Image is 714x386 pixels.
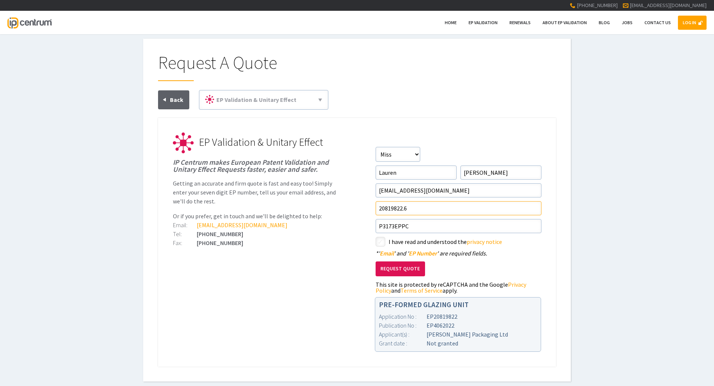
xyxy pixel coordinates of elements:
input: Email [376,183,541,197]
input: EP Number [376,201,541,215]
label: I have read and understood the [389,237,541,247]
a: Home [440,16,461,30]
span: EP Validation [469,20,498,25]
a: Privacy Policy [376,281,526,294]
a: About EP Validation [538,16,592,30]
p: Or if you prefer, get in touch and we'll be delighted to help: [173,212,339,221]
span: Renewals [509,20,531,25]
a: [EMAIL_ADDRESS][DOMAIN_NAME] [197,221,287,229]
a: Jobs [617,16,637,30]
a: EP Validation & Unitary Effect [202,93,325,106]
input: First Name [376,165,457,180]
a: IP Centrum [7,11,51,34]
div: Fax: [173,240,197,246]
span: Contact Us [644,20,671,25]
span: Back [170,96,183,103]
input: Your Reference [376,219,541,233]
div: Applicant(s) : [379,330,427,339]
span: Jobs [622,20,633,25]
span: EP Validation & Unitary Effect [216,96,296,103]
a: Contact Us [640,16,676,30]
span: [PHONE_NUMBER] [577,2,618,9]
div: [PERSON_NAME] Packaging Ltd [379,330,537,339]
h1: Request A Quote [158,54,556,81]
div: EP20819822 [379,312,537,321]
span: EP Number [409,250,437,257]
div: [PHONE_NUMBER] [173,231,339,237]
a: LOG IN [678,16,707,30]
div: Grant date : [379,339,427,348]
div: EP4062022 [379,321,537,330]
span: Email [380,250,394,257]
div: Email: [173,222,197,228]
input: Surname [460,165,541,180]
span: EP Validation & Unitary Effect [199,135,323,149]
span: Home [445,20,457,25]
span: Blog [599,20,610,25]
h1: IP Centrum makes European Patent Validation and Unitary Effect Requests faster, easier and safer. [173,159,339,173]
h1: PRE-FORMED GLAZING UNIT [379,301,537,308]
a: Blog [594,16,615,30]
button: Request Quote [376,261,425,277]
a: [EMAIL_ADDRESS][DOMAIN_NAME] [630,2,707,9]
div: This site is protected by reCAPTCHA and the Google and apply. [376,282,541,293]
div: Publication No : [379,321,427,330]
div: Not granted [379,339,537,348]
a: EP Validation [464,16,502,30]
div: [PHONE_NUMBER] [173,240,339,246]
a: Back [158,90,189,109]
div: Application No : [379,312,427,321]
a: privacy notice [467,238,502,245]
p: Getting an accurate and firm quote is fast and easy too! Simply enter your seven digit EP number,... [173,179,339,206]
a: Renewals [505,16,535,30]
div: ' ' and ' ' are required fields. [376,250,541,256]
label: styled-checkbox [376,237,385,247]
div: Tel: [173,231,197,237]
a: Terms of Service [401,287,443,294]
span: About EP Validation [543,20,587,25]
